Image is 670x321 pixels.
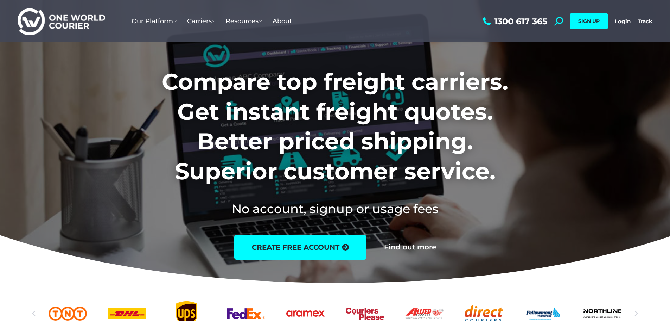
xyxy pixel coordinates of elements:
span: About [273,17,295,25]
a: SIGN UP [570,13,608,29]
span: SIGN UP [578,18,600,24]
a: 1300 617 365 [481,17,547,26]
a: Carriers [182,10,221,32]
span: Carriers [187,17,215,25]
a: Login [615,18,631,25]
a: create free account [234,235,366,260]
span: Our Platform [132,17,177,25]
a: About [267,10,301,32]
img: One World Courier [18,7,105,36]
a: Our Platform [126,10,182,32]
h1: Compare top freight carriers. Get instant freight quotes. Better priced shipping. Superior custom... [115,67,555,186]
a: Resources [221,10,267,32]
span: Resources [226,17,262,25]
a: Track [638,18,652,25]
h2: No account, signup or usage fees [115,200,555,217]
a: Find out more [384,243,436,251]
